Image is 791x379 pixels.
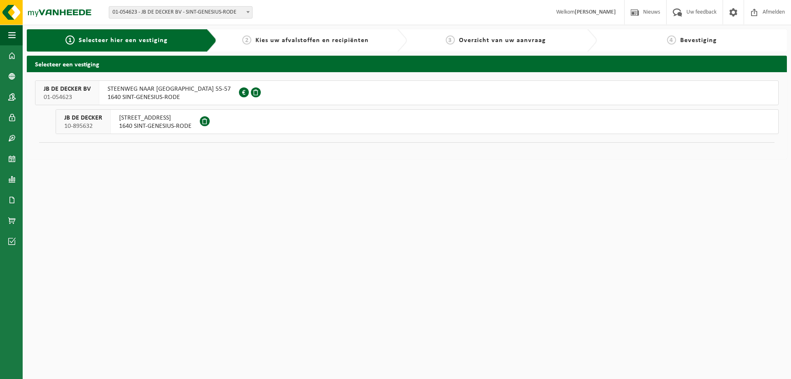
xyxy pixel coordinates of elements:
span: 3 [446,35,455,45]
span: Selecteer hier een vestiging [79,37,168,44]
button: JB DE DECKER 10-895632 [STREET_ADDRESS]1640 SINT-GENESIUS-RODE [56,109,779,134]
span: Bevestiging [680,37,717,44]
span: 01-054623 - JB DE DECKER BV - SINT-GENESIUS-RODE [109,7,252,18]
span: 2 [242,35,251,45]
span: Overzicht van uw aanvraag [459,37,546,44]
span: [STREET_ADDRESS] [119,114,192,122]
span: JB DE DECKER BV [44,85,91,93]
button: JB DE DECKER BV 01-054623 STEENWEG NAAR [GEOGRAPHIC_DATA] 55-571640 SINT-GENESIUS-RODE [35,80,779,105]
span: 4 [667,35,676,45]
span: 10-895632 [64,122,102,130]
span: JB DE DECKER [64,114,102,122]
span: 1640 SINT-GENESIUS-RODE [108,93,231,101]
span: 1 [66,35,75,45]
span: 1640 SINT-GENESIUS-RODE [119,122,192,130]
strong: [PERSON_NAME] [575,9,616,15]
span: 01-054623 - JB DE DECKER BV - SINT-GENESIUS-RODE [109,6,253,19]
h2: Selecteer een vestiging [27,56,787,72]
span: Kies uw afvalstoffen en recipiënten [255,37,369,44]
span: 01-054623 [44,93,91,101]
span: STEENWEG NAAR [GEOGRAPHIC_DATA] 55-57 [108,85,231,93]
